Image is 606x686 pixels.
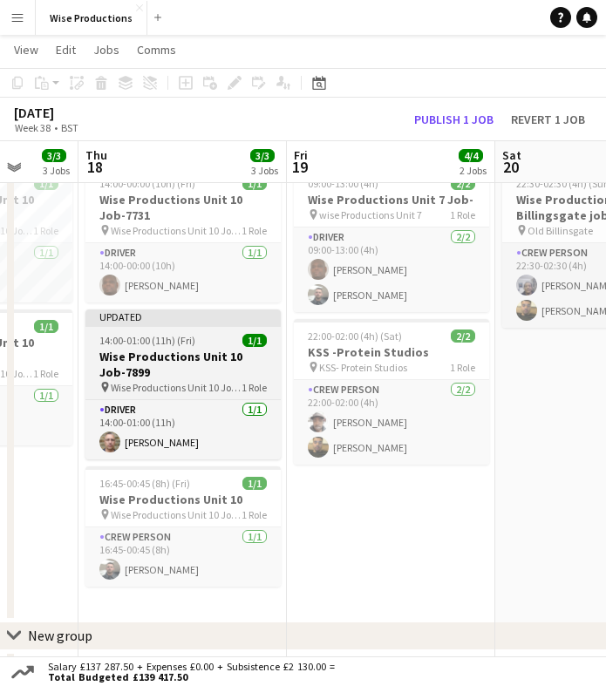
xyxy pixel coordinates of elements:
span: 1 Role [242,224,267,237]
div: BST [61,121,78,134]
app-card-role: Crew Person2/222:00-02:00 (4h)[PERSON_NAME][PERSON_NAME] [294,380,489,465]
div: 3 Jobs [43,164,70,177]
h3: Wise Productions Unit 10 Job-7899 [85,349,281,380]
span: Sat [502,147,521,163]
span: Total Budgeted £139 417.50 [48,672,335,683]
span: 4/4 [459,149,483,162]
app-job-card: 22:00-02:00 (4h) (Sat)2/2KSS -Protein Studios KSS- Protein Studios1 RoleCrew Person2/222:00-02:00... [294,319,489,465]
div: Updated [85,309,281,323]
span: 1 Role [242,381,267,394]
span: 1/1 [242,477,267,490]
app-job-card: 14:00-00:00 (10h) (Fri)1/1Wise Productions Unit 10 Job-7731 Wise Productions Unit 10 Job-77311 Ro... [85,166,281,302]
span: 1 Role [33,367,58,380]
span: 3/3 [42,149,66,162]
span: 19 [291,157,308,177]
span: Old Billinsgate [528,224,593,237]
h3: Wise Productions Unit 10 Job-7731 [85,192,281,223]
a: Jobs [86,38,126,61]
button: Wise Productions [36,1,147,35]
app-job-card: Updated14:00-01:00 (11h) (Fri)1/1Wise Productions Unit 10 Job-7899 Wise Productions Unit 10 Job-7... [85,309,281,459]
div: New group [28,627,92,644]
span: Comms [137,42,176,58]
app-card-role: Driver2/209:00-13:00 (4h)[PERSON_NAME][PERSON_NAME] [294,228,489,312]
h3: KSS -Protein Studios [294,344,489,360]
span: 20 [500,157,521,177]
span: Thu [85,147,107,163]
span: View [14,42,38,58]
button: Publish 1 job [407,110,500,129]
span: 1/1 [34,320,58,333]
app-card-role: Crew Person1/116:45-00:45 (8h)[PERSON_NAME] [85,527,281,587]
button: Revert 1 job [504,110,592,129]
span: 2/2 [451,177,475,190]
a: Edit [49,38,83,61]
a: Comms [130,38,183,61]
span: 22:00-02:00 (4h) (Sat) [308,329,402,343]
span: 09:00-13:00 (4h) [308,177,378,190]
span: 1/1 [242,177,267,190]
app-job-card: 09:00-13:00 (4h)2/2Wise Productions Unit 7 Job- wise Productions Unit 71 RoleDriver2/209:00-13:00... [294,166,489,312]
span: 1/1 [242,334,267,347]
span: Wise Productions Unit 10 Job-7899 [111,381,242,394]
span: 1 Role [450,361,475,374]
span: 18 [83,157,107,177]
span: wise Productions Unit 7 [319,208,422,221]
span: 2/2 [451,329,475,343]
span: Fri [294,147,308,163]
span: 16:45-00:45 (8h) (Fri) [99,477,190,490]
span: Wise Productions Unit 10 Job-7731 [111,224,242,237]
span: Wise Productions Unit 10 Job-8274 [111,508,242,521]
span: 1/1 [34,177,58,190]
div: Salary £137 287.50 + Expenses £0.00 + Subsistence £2 130.00 = [37,662,338,683]
app-card-role: Driver1/114:00-00:00 (10h)[PERSON_NAME] [85,243,281,302]
div: 3 Jobs [251,164,278,177]
h3: Wise Productions Unit 10 [85,492,281,507]
span: 14:00-00:00 (10h) (Fri) [99,177,195,190]
div: 2 Jobs [460,164,487,177]
span: 1 Role [450,208,475,221]
div: [DATE] [14,104,119,121]
span: Week 38 [10,121,54,134]
span: KSS- Protein Studios [319,361,407,374]
a: View [7,38,45,61]
app-card-role: Driver1/114:00-01:00 (11h)[PERSON_NAME] [85,400,281,459]
span: 1 Role [33,224,58,237]
span: Edit [56,42,76,58]
span: Jobs [93,42,119,58]
span: 1 Role [242,508,267,521]
span: 3/3 [250,149,275,162]
h3: Wise Productions Unit 7 Job- [294,192,489,207]
span: 14:00-01:00 (11h) (Fri) [99,334,195,347]
app-job-card: 16:45-00:45 (8h) (Fri)1/1Wise Productions Unit 10 Wise Productions Unit 10 Job-82741 RoleCrew Per... [85,466,281,587]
